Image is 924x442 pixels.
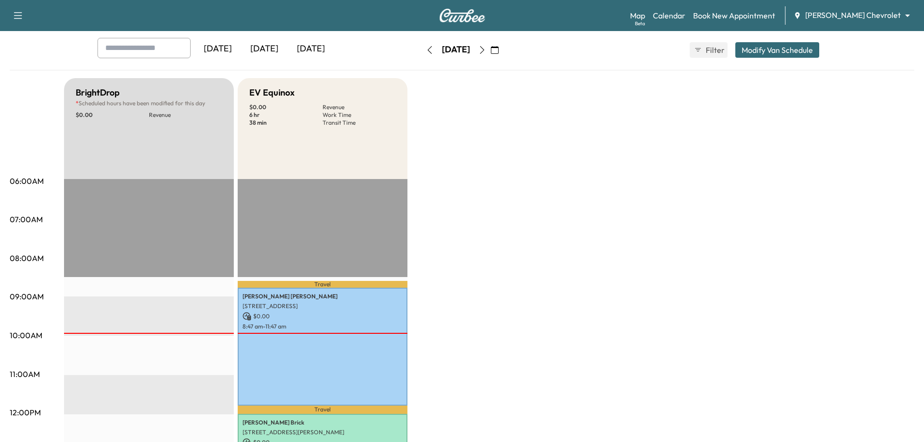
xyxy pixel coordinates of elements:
[238,281,407,288] p: Travel
[149,111,222,119] p: Revenue
[76,99,222,107] p: Scheduled hours have been modified for this day
[323,119,396,127] p: Transit Time
[238,406,407,414] p: Travel
[249,111,323,119] p: 6 hr
[635,20,645,27] div: Beta
[249,86,294,99] h5: EV Equinox
[249,103,323,111] p: $ 0.00
[693,10,775,21] a: Book New Appointment
[706,44,723,56] span: Filter
[241,38,288,60] div: [DATE]
[323,103,396,111] p: Revenue
[442,44,470,56] div: [DATE]
[735,42,819,58] button: Modify Van Schedule
[10,291,44,302] p: 09:00AM
[653,10,685,21] a: Calendar
[10,175,44,187] p: 06:00AM
[243,293,403,300] p: [PERSON_NAME] [PERSON_NAME]
[76,86,120,99] h5: BrightDrop
[439,9,486,22] img: Curbee Logo
[243,419,403,426] p: [PERSON_NAME] Brick
[10,213,43,225] p: 07:00AM
[10,407,41,418] p: 12:00PM
[690,42,728,58] button: Filter
[243,428,403,436] p: [STREET_ADDRESS][PERSON_NAME]
[10,368,40,380] p: 11:00AM
[243,312,403,321] p: $ 0.00
[243,323,403,330] p: 8:47 am - 11:47 am
[630,10,645,21] a: MapBeta
[805,10,901,21] span: [PERSON_NAME] Chevrolet
[288,38,334,60] div: [DATE]
[323,111,396,119] p: Work Time
[76,111,149,119] p: $ 0.00
[195,38,241,60] div: [DATE]
[243,302,403,310] p: [STREET_ADDRESS]
[249,119,323,127] p: 38 min
[10,252,44,264] p: 08:00AM
[10,329,42,341] p: 10:00AM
